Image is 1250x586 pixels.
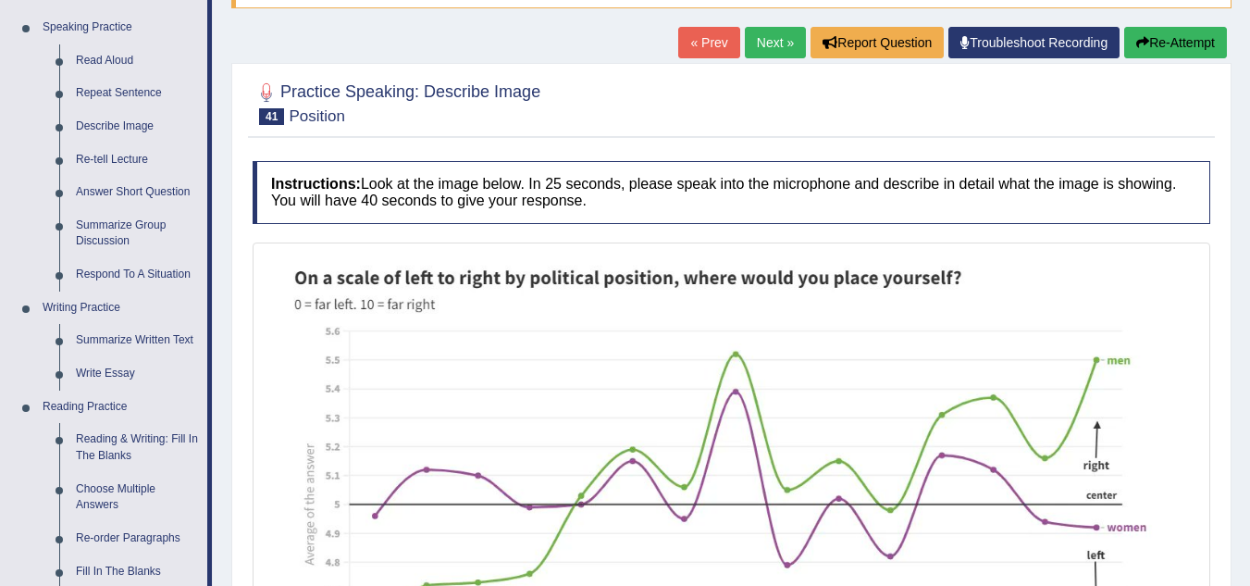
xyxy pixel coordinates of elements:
a: « Prev [678,27,739,58]
h4: Look at the image below. In 25 seconds, please speak into the microphone and describe in detail w... [253,161,1210,223]
span: 41 [259,108,284,125]
a: Choose Multiple Answers [68,473,207,522]
button: Report Question [811,27,944,58]
a: Summarize Written Text [68,324,207,357]
a: Read Aloud [68,44,207,78]
h2: Practice Speaking: Describe Image [253,79,540,125]
a: Reading Practice [34,391,207,424]
a: Write Essay [68,357,207,391]
a: Reading & Writing: Fill In The Blanks [68,423,207,472]
a: Speaking Practice [34,11,207,44]
a: Repeat Sentence [68,77,207,110]
button: Re-Attempt [1124,27,1227,58]
a: Describe Image [68,110,207,143]
a: Re-tell Lecture [68,143,207,177]
a: Next » [745,27,806,58]
b: Instructions: [271,176,361,192]
a: Respond To A Situation [68,258,207,292]
a: Re-order Paragraphs [68,522,207,555]
a: Answer Short Question [68,176,207,209]
a: Troubleshoot Recording [948,27,1120,58]
small: Position [289,107,344,125]
a: Summarize Group Discussion [68,209,207,258]
a: Writing Practice [34,292,207,325]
